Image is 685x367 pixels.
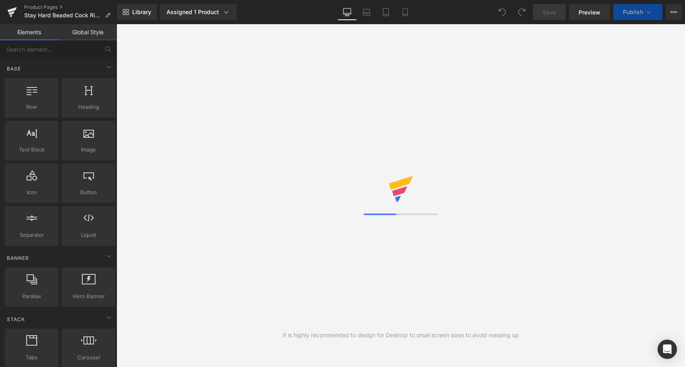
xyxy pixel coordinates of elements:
a: Preview [569,4,610,20]
span: Carousel [64,353,113,362]
span: Heading [64,103,113,111]
span: Liquid [64,231,113,239]
span: Save [543,8,556,17]
span: Stay Hard Beaded Cock Rings [24,12,102,19]
button: Redo [514,4,530,20]
span: Image [64,145,113,154]
span: Button [64,188,113,197]
span: Library [132,8,151,16]
span: Text Block [7,145,56,154]
div: Assigned 1 Product [167,8,230,16]
a: Global Style [58,24,117,40]
a: Product Pages [24,4,117,10]
span: Stack [6,315,26,323]
a: Desktop [337,4,357,20]
span: Separator [7,231,56,239]
div: It is highly recommended to design for Desktop to small screen sizes to avoid messing up [283,331,519,340]
span: Base [6,65,22,73]
button: More [666,4,682,20]
span: Preview [579,8,600,17]
a: Mobile [396,4,415,20]
span: Parallax [7,292,56,301]
a: Laptop [357,4,376,20]
span: Tabs [7,353,56,362]
a: Tablet [376,4,396,20]
span: Icon [7,188,56,197]
span: Hero Banner [64,292,113,301]
button: Undo [494,4,510,20]
button: Publish [613,4,662,20]
span: Banner [6,254,30,262]
span: Publish [623,9,643,15]
span: Row [7,103,56,111]
div: Open Intercom Messenger [658,340,677,359]
a: New Library [117,4,157,20]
